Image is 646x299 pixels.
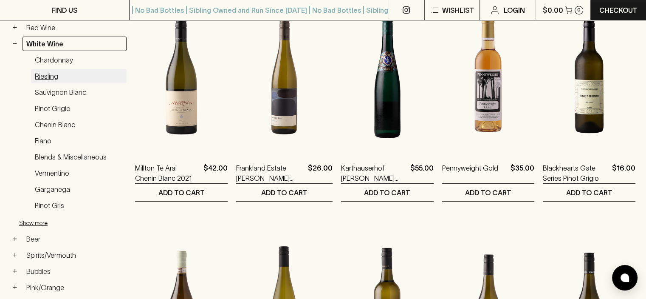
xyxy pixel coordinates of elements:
p: $0.00 [543,5,563,15]
a: Blends & Miscellaneous [31,150,127,164]
button: + [11,251,19,259]
button: ADD TO CART [236,184,333,201]
p: Checkout [599,5,638,15]
img: Karthauserhof Bruno Riesling Kabinett Feinherb 2020 [341,1,434,150]
a: Karthauserhof [PERSON_NAME] Kabinett Feinherb 2020 [341,163,407,183]
button: ADD TO CART [543,184,635,201]
a: Sauvignon Blanc [31,85,127,100]
a: Frankland Estate [PERSON_NAME] Riesling 2024 [236,163,305,183]
p: $35.00 [511,163,534,183]
img: Frankland Estate Rocky Gully Riesling 2024 [236,1,333,150]
button: + [11,23,19,32]
button: + [11,267,19,276]
p: 0 [577,8,581,12]
img: Blackhearts Gate Series Pinot Grigio [543,1,635,150]
a: Blackhearts Gate Series Pinot Grigio [543,163,609,183]
p: $42.00 [203,163,228,183]
button: ADD TO CART [135,184,228,201]
button: + [11,283,19,292]
button: + [11,235,19,243]
p: ADD TO CART [261,188,307,198]
a: Red Wine [23,20,127,35]
a: Fiano [31,134,127,148]
p: ADD TO CART [465,188,511,198]
a: Vermentino [31,166,127,180]
img: Millton Te Arai Chenin Blanc 2021 [135,1,228,150]
button: ADD TO CART [341,184,434,201]
p: $26.00 [308,163,333,183]
a: Pennyweight Gold [442,163,498,183]
p: ADD TO CART [364,188,410,198]
p: $55.00 [410,163,434,183]
a: Chardonnay [31,53,127,67]
a: Garganega [31,182,127,196]
button: ADD TO CART [442,184,535,201]
a: Chenin Blanc [31,117,127,132]
a: Riesling [31,69,127,83]
img: bubble-icon [621,273,629,282]
p: Wishlist [442,5,474,15]
a: Spirits/Vermouth [23,248,127,262]
button: Show more [19,214,130,232]
p: ADD TO CART [158,188,204,198]
a: Beer [23,232,127,246]
img: Pennyweight Gold [442,1,535,150]
button: − [11,40,19,48]
a: White Wine [23,37,127,51]
p: FIND US [51,5,78,15]
p: Login [503,5,525,15]
a: Pinot Grigio [31,101,127,116]
p: ADD TO CART [566,188,612,198]
a: Pink/Orange [23,280,127,295]
a: Pinot Gris [31,198,127,213]
a: Millton Te Arai Chenin Blanc 2021 [135,163,200,183]
a: Bubbles [23,264,127,279]
p: $16.00 [612,163,635,183]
